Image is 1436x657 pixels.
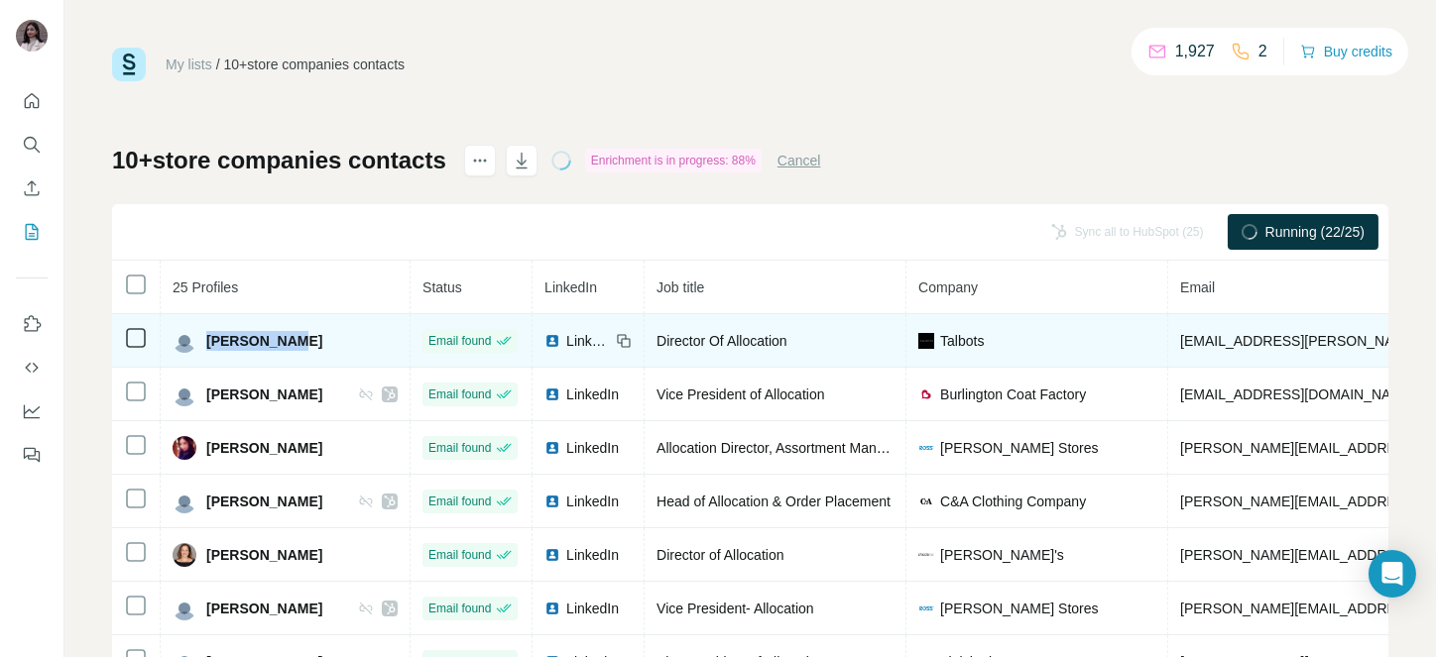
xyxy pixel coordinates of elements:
span: Email [1180,279,1215,295]
img: Avatar [173,436,196,460]
img: Avatar [16,20,48,52]
span: LinkedIn [566,384,619,404]
img: company-logo [918,386,934,402]
img: LinkedIn logo [544,333,560,349]
span: Company [918,279,978,295]
span: Email found [428,385,491,403]
span: Running (22/25) [1265,222,1365,242]
span: C&A Clothing Company [940,492,1086,511]
span: [PERSON_NAME] [206,331,322,351]
span: [EMAIL_ADDRESS][DOMAIN_NAME] [1180,386,1415,402]
img: Surfe Logo [112,48,146,81]
span: Head of Allocation & Order Placement [657,493,891,509]
button: Use Surfe API [16,350,48,385]
span: Email found [428,332,491,350]
span: Burlington Coat Factory [940,384,1086,404]
span: Status [422,279,462,295]
img: LinkedIn logo [544,547,560,563]
button: Quick start [16,83,48,119]
span: LinkedIn [566,438,619,458]
button: Cancel [778,151,821,170]
img: Avatar [173,383,196,406]
span: LinkedIn [566,545,619,565]
p: 2 [1258,40,1267,63]
div: Enrichment is in progress: 88% [585,149,762,172]
span: [PERSON_NAME] [206,384,322,404]
span: Job title [657,279,704,295]
div: 10+store companies contacts [224,55,406,74]
img: LinkedIn logo [544,601,560,616]
img: company-logo [918,553,934,555]
button: actions [464,145,496,176]
img: company-logo [918,333,934,349]
img: company-logo [918,493,934,509]
button: Search [16,127,48,163]
span: [PERSON_NAME]'s [940,545,1064,565]
span: Email found [428,439,491,457]
button: Buy credits [1300,38,1392,65]
span: Vice President- Allocation [657,601,814,616]
h1: 10+store companies contacts [112,145,446,176]
span: [PERSON_NAME] [206,599,322,618]
span: Email found [428,493,491,510]
a: My lists [166,56,212,72]
button: Use Surfe on LinkedIn [16,306,48,342]
div: Open Intercom Messenger [1369,550,1416,598]
img: LinkedIn logo [544,440,560,456]
span: Allocation Director, Assortment Management [657,440,930,456]
span: Director of Allocation [657,547,783,563]
span: Talbots [940,331,984,351]
span: [PERSON_NAME] [206,492,322,511]
img: Avatar [173,490,196,513]
span: [PERSON_NAME] [206,545,322,565]
img: LinkedIn logo [544,493,560,509]
span: Vice President of Allocation [657,386,824,402]
button: My lists [16,214,48,250]
span: [PERSON_NAME] Stores [940,438,1099,458]
span: Director Of Allocation [657,333,787,349]
img: LinkedIn logo [544,386,560,402]
span: [PERSON_NAME] Stores [940,599,1099,618]
img: company-logo [918,440,934,456]
span: Email found [428,546,491,564]
img: Avatar [173,597,196,620]
li: / [216,55,220,74]
span: 25 Profiles [173,279,238,295]
img: company-logo [918,601,934,616]
p: 1,927 [1175,40,1215,63]
span: LinkedIn [566,599,619,618]
img: Avatar [173,543,196,567]
img: Avatar [173,329,196,353]
span: Email found [428,600,491,617]
button: Dashboard [16,393,48,429]
button: Enrich CSV [16,170,48,206]
span: LinkedIn [544,279,597,295]
span: LinkedIn [566,492,619,511]
button: Feedback [16,437,48,473]
span: LinkedIn [566,331,610,351]
span: [PERSON_NAME] [206,438,322,458]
